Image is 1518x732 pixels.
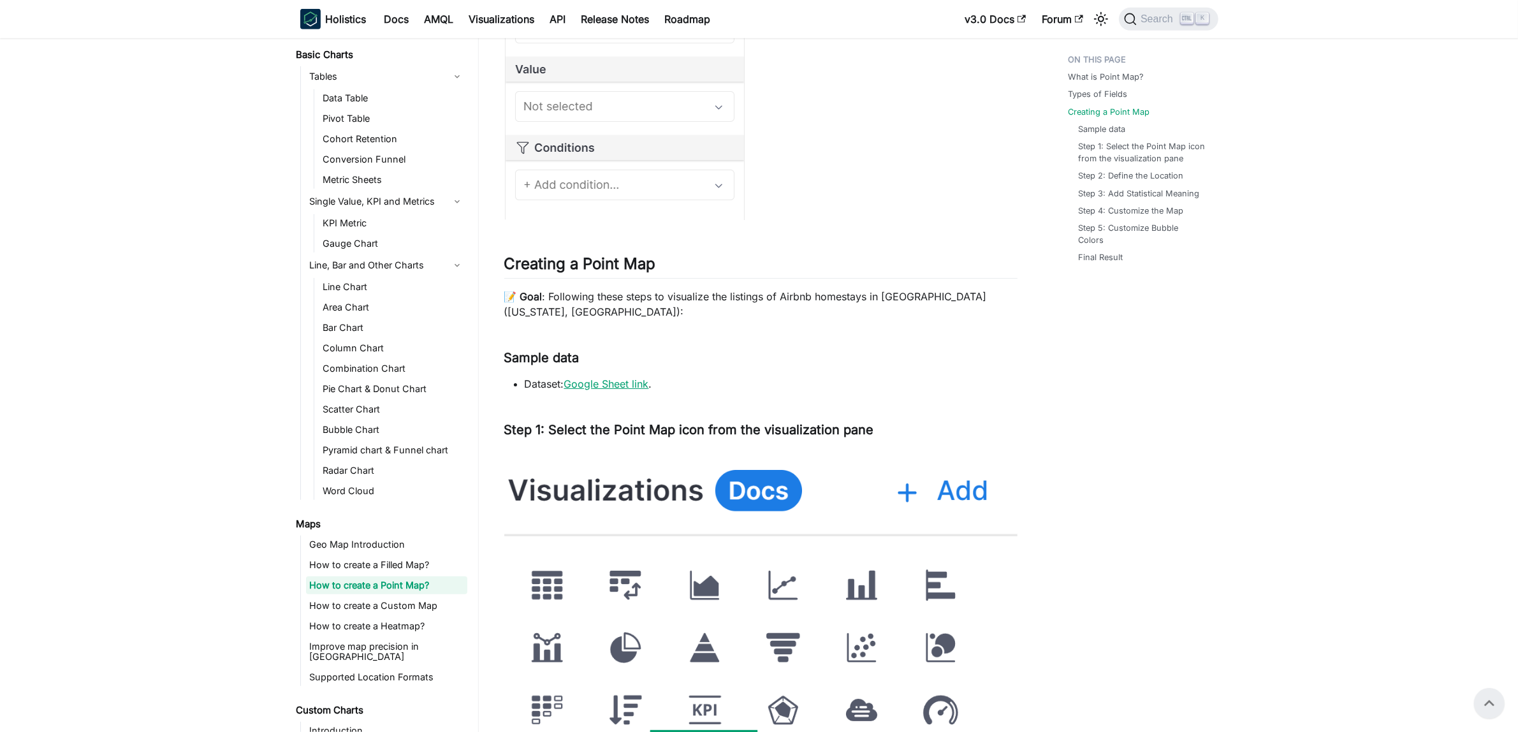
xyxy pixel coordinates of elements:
a: Sample data [1079,123,1126,135]
a: Bar Chart [319,319,467,337]
nav: Docs sidebar [288,38,479,732]
a: Pyramid chart & Funnel chart [319,441,467,459]
a: KPI Metric [319,214,467,232]
button: Search (Ctrl+K) [1119,8,1218,31]
a: Scatter Chart [319,400,467,418]
a: Docs [377,9,417,29]
a: Word Cloud [319,482,467,500]
a: Improve map precision in [GEOGRAPHIC_DATA] [306,638,467,666]
a: Radar Chart [319,462,467,479]
a: Gauge Chart [319,235,467,253]
a: Bubble Chart [319,421,467,439]
h2: Creating a Point Map [504,254,1018,279]
a: Conversion Funnel [319,150,467,168]
a: AMQL [417,9,462,29]
a: Step 3: Add Statistical Meaning [1079,187,1200,200]
a: Area Chart [319,298,467,316]
kbd: K [1196,13,1209,24]
img: Holistics [300,9,321,29]
a: Roadmap [657,9,719,29]
a: Pie Chart & Donut Chart [319,380,467,398]
a: Supported Location Formats [306,668,467,686]
a: Maps [293,515,467,533]
p: 📝 : Following these steps to visualize the listings of Airbnb homestays in [GEOGRAPHIC_DATA] ([US... [504,289,1018,319]
a: Step 2: Define the Location [1079,170,1184,182]
a: Combination Chart [319,360,467,377]
strong: Goal [520,290,543,303]
a: API [543,9,574,29]
a: Pivot Table [319,110,467,128]
a: Data Table [319,89,467,107]
a: Custom Charts [293,701,467,719]
a: Step 4: Customize the Map [1079,205,1184,217]
b: Holistics [326,11,367,27]
a: Types of Fields [1069,88,1128,100]
a: v3.0 Docs [958,9,1034,29]
a: Tables [306,66,467,87]
a: HolisticsHolistics [300,9,367,29]
button: Scroll back to top [1474,688,1505,719]
a: Cohort Retention [319,130,467,148]
a: Step 5: Customize Bubble Colors [1079,222,1206,246]
a: Release Notes [574,9,657,29]
h3: Step 1: Select the Point Map icon from the visualization pane [504,422,1018,438]
a: Geo Map Introduction [306,536,467,553]
h3: Sample data [504,350,1018,366]
a: Line Chart [319,278,467,296]
a: Visualizations [462,9,543,29]
a: How to create a Heatmap? [306,617,467,635]
span: Search [1137,13,1181,25]
a: How to create a Custom Map [306,597,467,615]
button: Switch between dark and light mode (currently light mode) [1091,9,1111,29]
a: Creating a Point Map [1069,106,1150,118]
a: Basic Charts [293,46,467,64]
li: Dataset: . [525,376,1018,392]
a: Line, Bar and Other Charts [306,255,467,275]
a: Single Value, KPI and Metrics [306,191,467,212]
a: Metric Sheets [319,171,467,189]
a: Forum [1034,9,1091,29]
a: Column Chart [319,339,467,357]
a: How to create a Point Map? [306,576,467,594]
a: Step 1: Select the Point Map icon from the visualization pane [1079,140,1206,165]
a: Final Result [1079,251,1123,263]
a: Google Sheet link [564,377,649,390]
a: What is Point Map? [1069,71,1144,83]
a: How to create a Filled Map? [306,556,467,574]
